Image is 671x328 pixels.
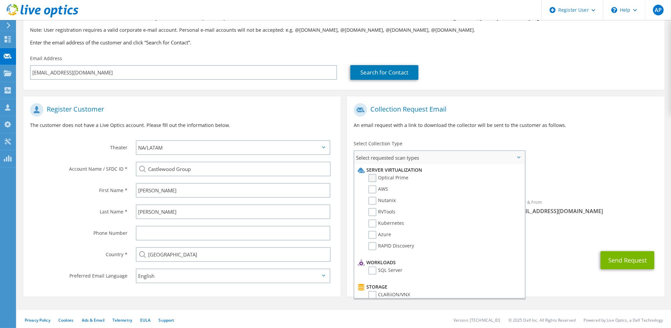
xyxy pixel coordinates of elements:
[356,283,521,291] li: Storage
[354,140,402,147] label: Select Collection Type
[30,162,127,172] label: Account Name / SFDC ID *
[368,242,414,250] label: RAPID Discovery
[30,204,127,215] label: Last Name *
[347,167,664,192] div: Requested Collections
[30,39,658,46] h3: Enter the email address of the customer and click “Search for Contact”.
[354,103,654,117] h1: Collection Request Email
[584,317,663,323] li: Powered by Live Optics, a Dell Technology
[30,269,127,279] label: Preferred Email Language
[368,197,396,205] label: Nutanix
[368,174,408,182] label: Optical Prime
[368,231,391,239] label: Azure
[601,251,654,269] button: Send Request
[350,65,418,80] a: Search for Contact
[30,140,127,151] label: Theater
[30,183,127,194] label: First Name *
[30,122,334,129] p: The customer does not have a Live Optics account. Please fill out the information below.
[354,151,524,164] span: Select requested scan types
[368,267,402,275] label: SQL Server
[30,55,62,62] label: Email Address
[30,103,330,117] h1: Register Customer
[30,226,127,236] label: Phone Number
[506,195,664,218] div: Sender & From
[368,185,388,193] label: AWS
[30,247,127,258] label: Country *
[653,5,664,15] span: AP
[347,195,506,218] div: To
[356,259,521,267] li: Workloads
[112,317,132,323] a: Telemetry
[30,26,658,34] p: Note: User registration requires a valid corporate e-mail account. Personal e-mail accounts will ...
[140,317,150,323] a: EULA
[354,122,657,129] p: An email request with a link to download the collector will be sent to the customer as follows.
[58,317,74,323] a: Cookies
[368,291,410,299] label: CLARiiON/VNX
[368,208,395,216] label: RVTools
[158,317,174,323] a: Support
[82,317,104,323] a: Ads & Email
[611,7,617,13] svg: \n
[368,219,404,227] label: Kubernetes
[513,207,658,215] span: [EMAIL_ADDRESS][DOMAIN_NAME]
[25,317,50,323] a: Privacy Policy
[509,317,576,323] li: © 2025 Dell Inc. All Rights Reserved
[453,317,500,323] li: Version: [TECHNICAL_ID]
[347,221,664,244] div: CC & Reply To
[356,166,521,174] li: Server Virtualization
